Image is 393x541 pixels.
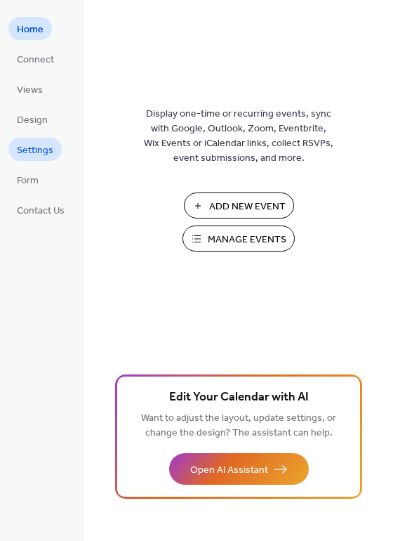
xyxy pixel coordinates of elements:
span: Views [17,83,43,98]
a: Views [8,77,51,100]
span: Contact Us [17,204,65,219]
a: Form [8,168,47,191]
button: Add New Event [184,193,294,219]
span: Design [17,113,48,128]
span: Want to adjust the layout, update settings, or change the design? The assistant can help. [141,409,336,443]
span: Display one-time or recurring events, sync with Google, Outlook, Zoom, Eventbrite, Wix Events or ... [144,107,333,166]
span: Settings [17,143,53,158]
span: Connect [17,53,54,67]
span: Open AI Assistant [190,463,268,478]
span: Manage Events [208,233,286,247]
button: Manage Events [182,226,295,252]
span: Edit Your Calendar with AI [169,388,309,408]
span: Add New Event [209,200,286,214]
span: Form [17,174,39,188]
a: Settings [8,138,62,161]
a: Connect [8,47,62,70]
a: Contact Us [8,198,73,221]
button: Open AI Assistant [169,453,309,485]
a: Design [8,107,56,131]
a: Home [8,17,52,40]
span: Home [17,22,44,37]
